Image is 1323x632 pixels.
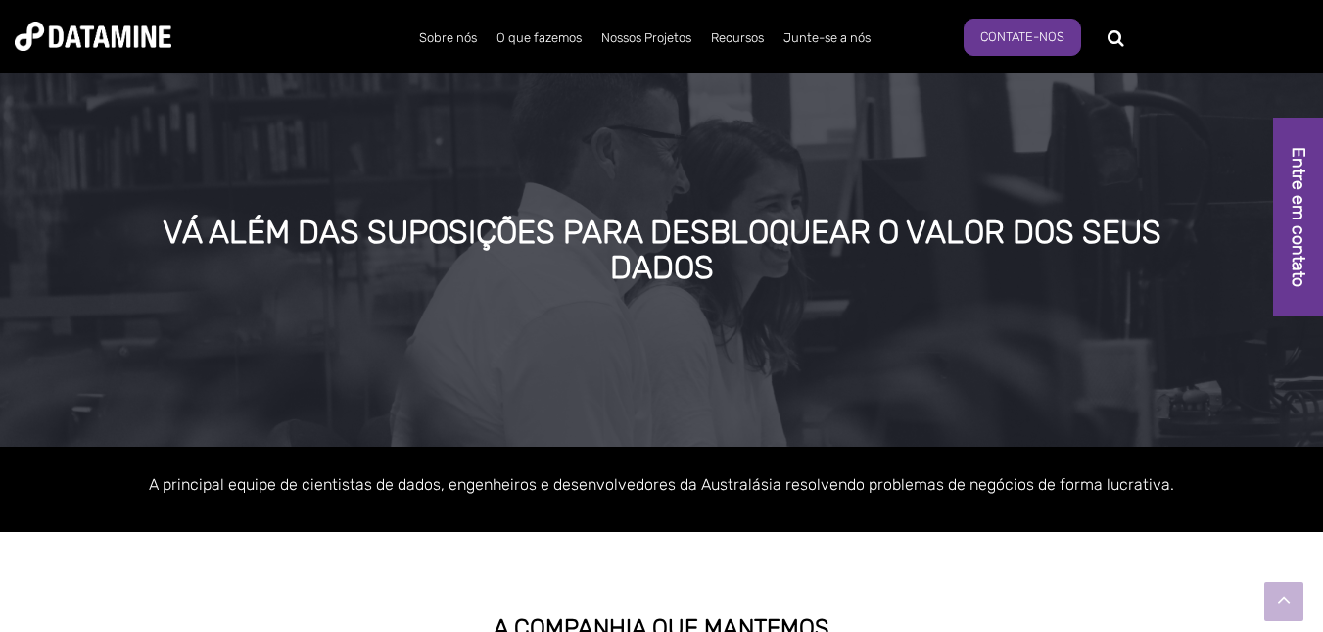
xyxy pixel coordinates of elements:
[496,30,582,45] font: O que fazemos
[419,30,477,45] font: Sobre nós
[601,30,691,45] font: Nossos Projetos
[711,30,764,45] font: Recursos
[1288,147,1309,287] font: Entre em contato
[163,214,1161,286] font: VÁ ALÉM DAS SUPOSIÇÕES PARA DESBLOQUEAR O VALOR DOS SEUS DADOS
[1273,118,1323,316] a: Entre em contato
[15,22,171,51] img: Mineração de dados
[980,29,1064,44] font: Contate-nos
[149,475,1174,494] font: A principal equipe de cientistas de dados, engenheiros e desenvolvedores da Australásia resolvend...
[783,30,871,45] font: Junte-se a nós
